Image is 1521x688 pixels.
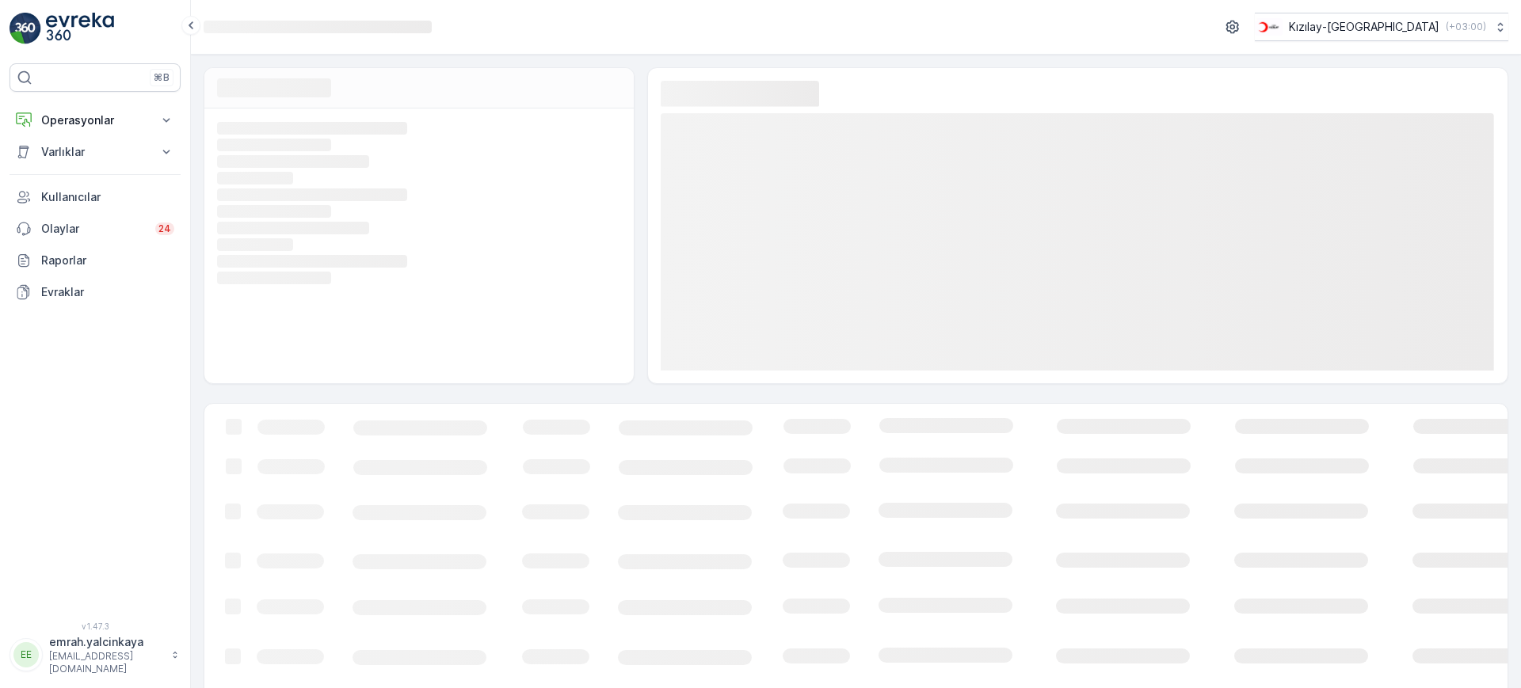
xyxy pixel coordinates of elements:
[10,181,181,213] a: Kullanıcılar
[10,213,181,245] a: Olaylar24
[10,276,181,308] a: Evraklar
[49,650,163,675] p: [EMAIL_ADDRESS][DOMAIN_NAME]
[41,189,174,205] p: Kullanıcılar
[13,642,39,667] div: EE
[46,13,114,44] img: logo_light-DOdMpM7g.png
[41,284,174,300] p: Evraklar
[41,253,174,268] p: Raporlar
[41,144,149,160] p: Varlıklar
[1289,19,1439,35] p: Kızılay-[GEOGRAPHIC_DATA]
[41,112,149,128] p: Operasyonlar
[158,222,171,235] p: 24
[49,634,163,650] p: emrah.yalcinkaya
[10,136,181,168] button: Varlıklar
[1255,18,1283,36] img: k%C4%B1z%C4%B1lay_jywRncg.png
[1446,21,1486,33] p: ( +03:00 )
[1255,13,1508,41] button: Kızılay-[GEOGRAPHIC_DATA](+03:00)
[10,105,181,136] button: Operasyonlar
[10,245,181,276] a: Raporlar
[41,221,146,237] p: Olaylar
[154,71,170,84] p: ⌘B
[10,13,41,44] img: logo
[10,634,181,675] button: EEemrah.yalcinkaya[EMAIL_ADDRESS][DOMAIN_NAME]
[10,621,181,631] span: v 1.47.3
